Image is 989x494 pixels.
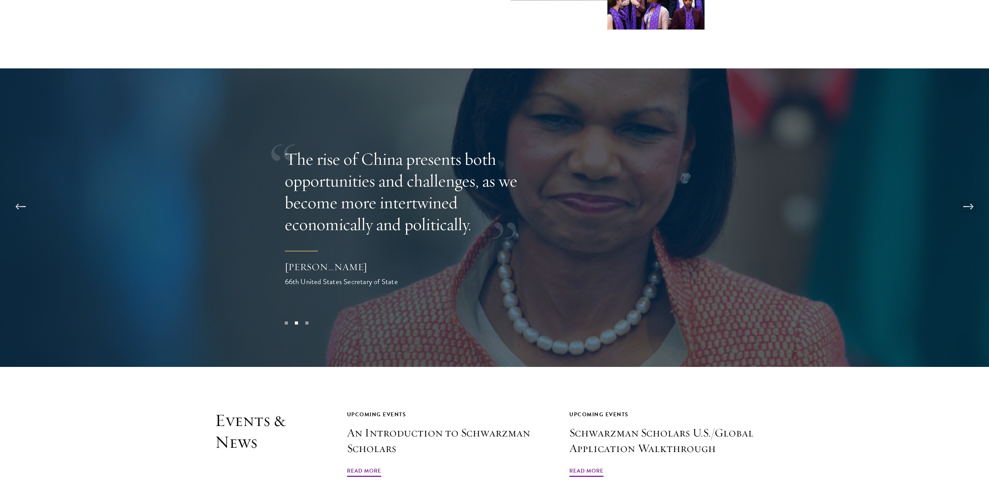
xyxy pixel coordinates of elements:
a: Upcoming Events An Introduction to Schwarzman Scholars Read More [347,410,552,478]
button: 3 of 3 [302,318,312,328]
h3: Schwarzman Scholars U.S./Global Application Walkthrough [569,425,774,456]
div: Upcoming Events [347,410,552,419]
span: Read More [569,466,604,478]
div: Upcoming Events [569,410,774,419]
button: 2 of 3 [291,318,302,328]
h3: An Introduction to Schwarzman Scholars [347,425,552,456]
div: [PERSON_NAME] [285,260,440,274]
p: The rise of China presents both opportunities and challenges, as we become more intertwined econo... [285,148,537,235]
span: Read More [347,466,381,478]
a: Upcoming Events Schwarzman Scholars U.S./Global Application Walkthrough Read More [569,410,774,478]
button: 1 of 3 [281,318,291,328]
div: 66th United States Secretary of State [285,276,440,287]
